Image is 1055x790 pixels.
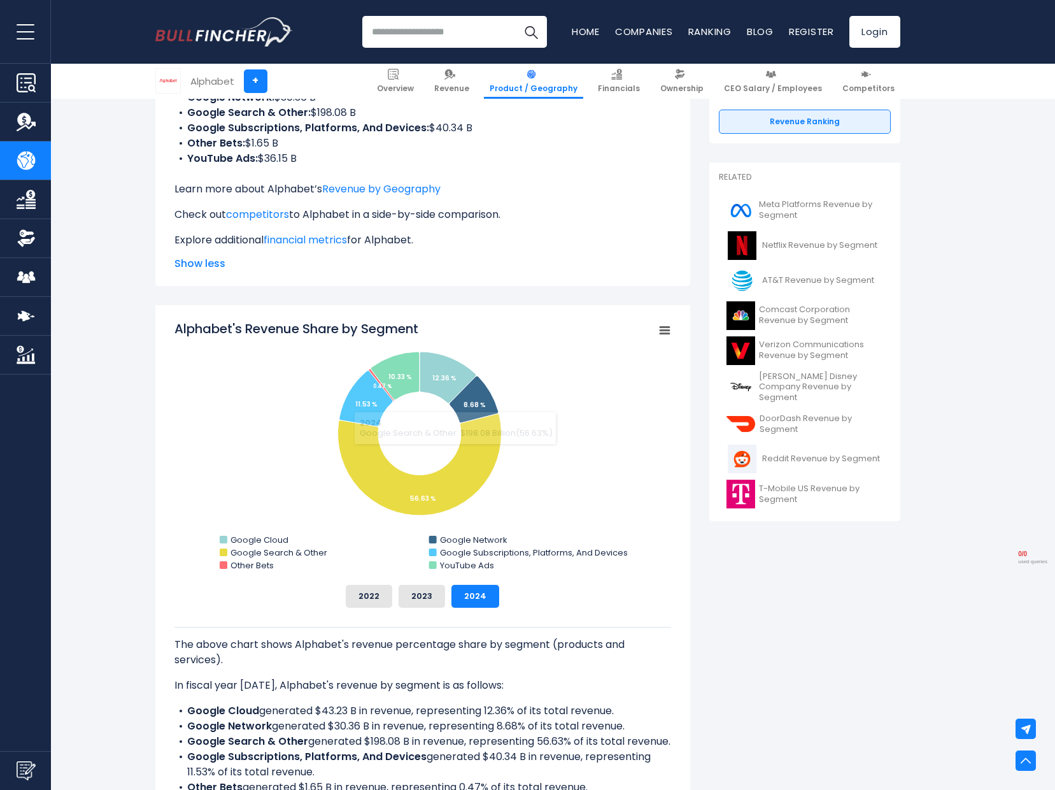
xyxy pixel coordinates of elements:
img: RDDT logo [726,445,758,473]
a: Comcast Corporation Revenue by Segment [719,298,891,333]
li: generated $30.36 B in revenue, representing 8.68% of its total revenue. [174,719,671,734]
span: Comcast Corporation Revenue by Segment [759,305,883,326]
span: DoorDash Revenue by Segment [760,413,882,435]
img: CMCSA logo [726,301,755,330]
a: Revenue by Geography [322,182,441,196]
a: financial metrics [264,233,347,247]
b: Google Subscriptions, Platforms, And Devices [187,749,427,764]
img: GOOGL logo [156,69,180,93]
b: Google Cloud [187,703,259,718]
button: 2023 [399,585,445,608]
img: DIS logo [726,373,755,401]
a: T-Mobile US Revenue by Segment [719,477,891,512]
span: CEO Salary / Employees [724,83,822,94]
p: The above chart shows Alphabet's revenue percentage share by segment (products and services). [174,637,671,668]
img: Bullfincher logo [155,17,293,47]
img: META logo [726,196,755,225]
a: Meta Platforms Revenue by Segment [719,193,891,228]
span: Netflix Revenue by Segment [762,240,877,251]
a: Go to homepage [155,17,292,47]
a: Login [849,16,900,48]
span: Financials [598,83,640,94]
a: Ownership [655,64,709,99]
a: AT&T Revenue by Segment [719,263,891,298]
b: Google Network [187,719,272,733]
span: T-Mobile US Revenue by Segment [759,484,883,505]
tspan: 10.33 % [388,372,412,382]
a: Verizon Communications Revenue by Segment [719,333,891,368]
text: Google Subscriptions, Platforms, And Devices [439,547,627,559]
span: Ownership [660,83,704,94]
span: Reddit Revenue by Segment [762,454,880,464]
a: DoorDash Revenue by Segment [719,406,891,442]
img: DASH logo [726,410,756,438]
li: generated $198.08 B in revenue, representing 56.63% of its total revenue. [174,734,671,749]
img: T logo [726,266,758,295]
a: + [244,69,267,93]
tspan: 12.36 % [432,373,457,383]
li: $1.65 B [174,136,671,151]
b: Google Search & Other [187,734,308,749]
li: $36.15 B [174,151,671,166]
p: Check out to Alphabet in a side-by-side comparison. [174,207,671,222]
span: Revenue [434,83,469,94]
span: AT&T Revenue by Segment [762,275,874,286]
button: 2022 [346,585,392,608]
span: Overview [377,83,414,94]
b: Other Bets: [187,136,245,150]
tspan: Alphabet's Revenue Share by Segment [174,320,418,338]
span: Meta Platforms Revenue by Segment [759,199,883,221]
li: generated $43.23 B in revenue, representing 12.36% of its total revenue. [174,703,671,719]
span: Show less [174,256,671,271]
img: Ownership [17,229,36,248]
tspan: 56.63 % [410,494,436,503]
a: Financials [592,64,646,99]
a: CEO Salary / Employees [718,64,828,99]
a: Blog [747,25,774,38]
a: Overview [371,64,420,99]
a: Revenue Ranking [719,110,891,134]
b: Google Subscriptions, Platforms, And Devices: [187,120,429,135]
img: NFLX logo [726,231,758,260]
p: Explore additional for Alphabet. [174,233,671,248]
b: Google Search & Other: [187,105,311,120]
tspan: 8.68 % [464,400,486,410]
text: Google Search & Other [230,547,327,559]
a: Netflix Revenue by Segment [719,228,891,263]
a: Product / Geography [484,64,583,99]
a: Revenue [428,64,475,99]
li: $40.34 B [174,120,671,136]
li: generated $40.34 B in revenue, representing 11.53% of its total revenue. [174,749,671,780]
span: [PERSON_NAME] Disney Company Revenue by Segment [759,371,883,404]
button: 2024 [451,585,499,608]
span: Verizon Communications Revenue by Segment [759,340,883,361]
a: competitors [226,207,289,222]
span: Competitors [842,83,895,94]
text: Google Cloud [230,534,288,546]
p: In fiscal year [DATE], Alphabet's revenue by segment is as follows: [174,678,671,693]
a: Register [789,25,834,38]
img: TMUS logo [726,480,755,508]
a: Home [572,25,600,38]
a: Reddit Revenue by Segment [719,442,891,477]
span: Product / Geography [490,83,577,94]
tspan: 11.53 % [355,399,378,409]
a: Ranking [688,25,732,38]
a: Competitors [837,64,900,99]
tspan: 0.47 % [373,383,392,390]
a: Companies [615,25,673,38]
img: VZ logo [726,336,755,365]
b: YouTube Ads: [187,151,258,166]
div: Alphabet [190,74,234,89]
p: Learn more about Alphabet’s [174,182,671,197]
text: Other Bets [230,559,274,571]
svg: Alphabet's Revenue Share by Segment [174,320,671,575]
button: Search [515,16,547,48]
p: Related [719,172,891,183]
li: $198.08 B [174,105,671,120]
a: [PERSON_NAME] Disney Company Revenue by Segment [719,368,891,407]
text: Google Network [439,534,507,546]
text: YouTube Ads [439,559,493,571]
